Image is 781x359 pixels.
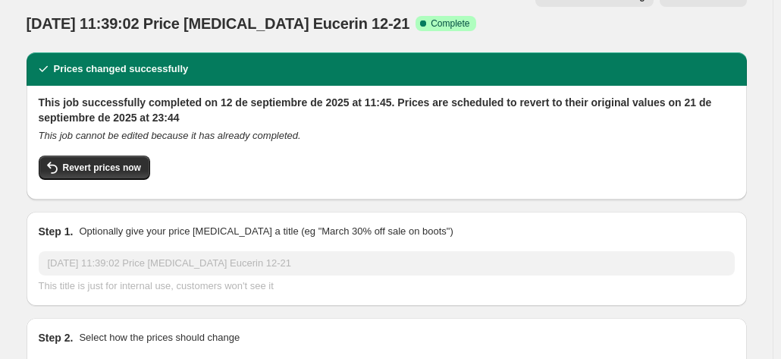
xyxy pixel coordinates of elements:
span: [DATE] 11:39:02 Price [MEDICAL_DATA] Eucerin 12-21 [27,15,410,32]
button: Revert prices now [39,156,150,180]
input: 30% off holiday sale [39,251,735,276]
h2: This job successfully completed on 12 de septiembre de 2025 at 11:45. Prices are scheduled to rev... [39,95,735,125]
span: Complete [431,17,469,30]
span: Revert prices now [63,162,141,174]
span: This title is just for internal use, customers won't see it [39,280,274,291]
h2: Step 2. [39,330,74,345]
p: Select how the prices should change [79,330,240,345]
i: This job cannot be edited because it has already completed. [39,130,301,141]
h2: Prices changed successfully [54,61,189,77]
p: Optionally give your price [MEDICAL_DATA] a title (eg "March 30% off sale on boots") [79,224,453,239]
h2: Step 1. [39,224,74,239]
